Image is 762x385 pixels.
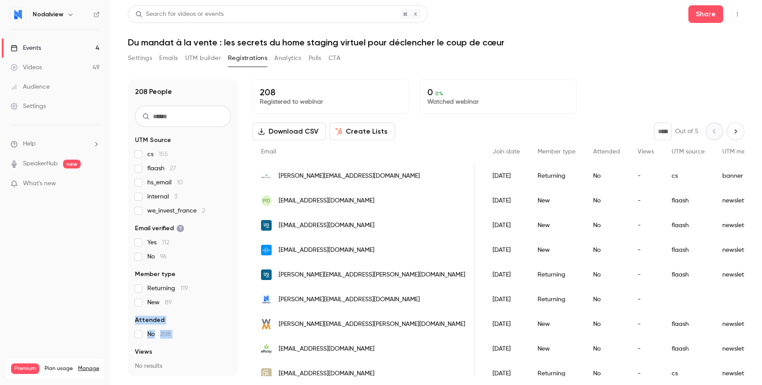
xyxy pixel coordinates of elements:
span: internal [147,192,177,201]
span: 10 [177,179,183,186]
img: capifrance.fr [261,245,272,255]
div: - [629,164,663,188]
div: [DATE] [484,188,529,213]
div: - [629,213,663,238]
div: [DATE] [484,287,529,312]
span: 112 [162,239,169,246]
div: flaash [663,262,713,287]
div: - [629,262,663,287]
span: Email verified [135,224,184,233]
div: No [584,164,629,188]
div: No [584,312,629,336]
img: iadfrance.fr [261,220,272,231]
span: UTM Source [135,136,171,145]
button: CTA [329,51,340,65]
img: century21.fr [261,368,272,379]
span: UTM medium [722,149,759,155]
a: Manage [78,365,99,372]
h1: 208 People [135,86,172,97]
button: Analytics [274,51,302,65]
div: No [584,188,629,213]
span: 208 [160,331,171,337]
div: Returning [529,164,584,188]
div: [DATE] [484,164,529,188]
span: we_invest_france [147,206,205,215]
img: Nodalview [11,7,25,22]
span: Email [261,149,276,155]
img: iadfrance.fr [261,269,272,280]
h6: Nodalview [33,10,63,19]
div: New [529,336,584,361]
div: New [529,188,584,213]
span: 96 [160,254,167,260]
span: [PERSON_NAME][EMAIL_ADDRESS][DOMAIN_NAME] [279,295,420,304]
span: Join date [493,149,520,155]
span: 27 [170,165,176,172]
div: Events [11,44,41,52]
img: efficity.com [261,344,272,354]
div: Videos [11,63,42,72]
span: 155 [159,151,168,157]
div: - [629,312,663,336]
div: No [584,262,629,287]
span: Views [638,149,654,155]
span: New [147,298,172,307]
li: help-dropdown-opener [11,139,100,149]
div: Returning [529,287,584,312]
div: Search for videos or events [135,10,224,19]
span: Views [135,348,152,356]
div: flaash [663,213,713,238]
p: 0 [427,87,569,97]
div: flaash [663,188,713,213]
span: [PERSON_NAME][EMAIL_ADDRESS][PERSON_NAME][DOMAIN_NAME] [279,320,465,329]
img: nodalview.com [261,294,272,305]
button: Create Lists [329,123,395,140]
span: cs [147,150,168,159]
span: [EMAIL_ADDRESS][DOMAIN_NAME] [279,196,374,206]
span: [EMAIL_ADDRESS][DOMAIN_NAME] [279,246,374,255]
div: flaash [663,312,713,336]
h1: Du mandat à la vente : les secrets du home staging virtuel pour déclencher le coup de cœur [128,37,744,48]
div: [DATE] [484,238,529,262]
span: flaash [147,164,176,173]
span: new [63,160,81,168]
button: Settings [128,51,152,65]
span: Attended [135,316,164,325]
div: New [529,213,584,238]
img: widdim.com [261,319,272,329]
div: No [584,238,629,262]
span: Help [23,139,36,149]
div: Settings [11,102,46,111]
p: Registered to webinar [260,97,402,106]
span: [EMAIL_ADDRESS][DOMAIN_NAME] [279,221,374,230]
div: Returning [529,262,584,287]
span: Premium [11,363,39,374]
div: flaash [663,238,713,262]
button: Registrations [228,51,267,65]
div: - [629,188,663,213]
button: Download CSV [252,123,326,140]
div: - [629,336,663,361]
p: No results [135,362,231,370]
div: cs [663,164,713,188]
p: 208 [260,87,402,97]
button: Share [688,5,723,23]
span: No [147,252,167,261]
p: Watched webinar [427,97,569,106]
a: SpeakerHub [23,159,58,168]
div: [DATE] [484,336,529,361]
span: Member type [135,270,176,279]
button: Next page [727,123,744,140]
span: 3 [174,194,177,200]
div: No [584,287,629,312]
span: Attended [593,149,620,155]
div: flaash [663,336,713,361]
span: Returning [147,284,188,293]
span: [EMAIL_ADDRESS][DOMAIN_NAME] [279,369,374,378]
div: - [629,287,663,312]
div: [DATE] [484,213,529,238]
span: Member type [538,149,575,155]
span: hs_email [147,178,183,187]
div: No [584,336,629,361]
span: No [147,330,171,339]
